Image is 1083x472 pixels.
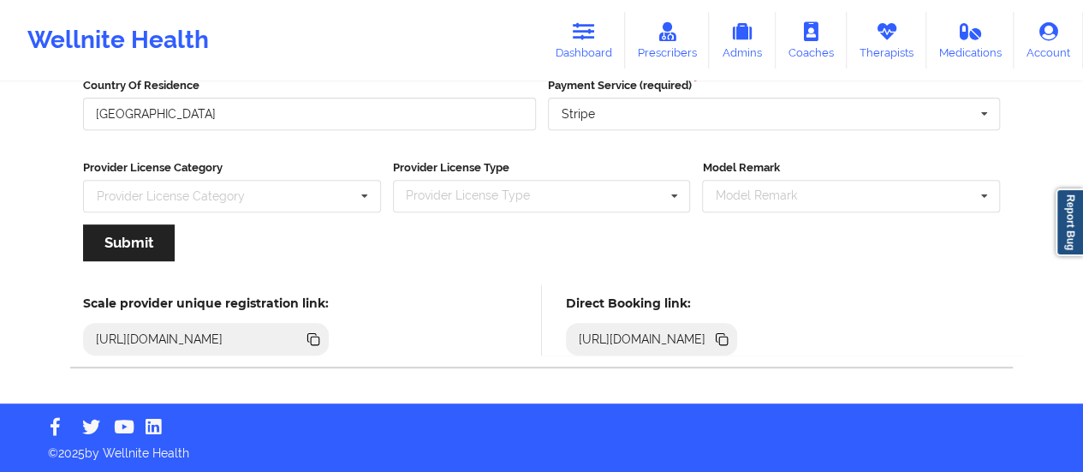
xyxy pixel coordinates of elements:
[566,296,738,311] h5: Direct Booking link:
[83,77,536,94] label: Country Of Residence
[847,12,926,69] a: Therapists
[562,108,595,120] div: Stripe
[36,433,1047,462] p: © 2025 by Wellnite Health
[625,12,710,69] a: Prescribers
[402,186,555,206] div: Provider License Type
[776,12,847,69] a: Coaches
[89,331,230,348] div: [URL][DOMAIN_NAME]
[702,159,1000,176] label: Model Remark
[83,296,329,311] h5: Scale provider unique registration link:
[543,12,625,69] a: Dashboard
[709,12,776,69] a: Admins
[711,186,821,206] div: Model Remark
[97,190,245,202] div: Provider License Category
[548,77,1001,94] label: Payment Service (required)
[393,159,691,176] label: Provider License Type
[926,12,1015,69] a: Medications
[572,331,713,348] div: [URL][DOMAIN_NAME]
[83,224,175,261] button: Submit
[83,159,381,176] label: Provider License Category
[1014,12,1083,69] a: Account
[1056,188,1083,256] a: Report Bug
